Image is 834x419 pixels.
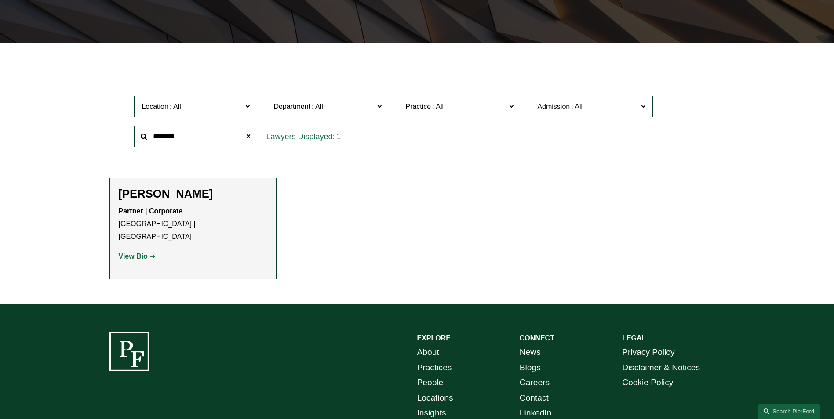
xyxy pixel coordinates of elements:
[142,103,168,110] span: Location
[758,404,820,419] a: Search this site
[417,375,444,390] a: People
[119,187,267,201] h2: [PERSON_NAME]
[119,253,156,260] a: View Bio
[537,103,570,110] span: Admission
[119,207,183,215] strong: Partner | Corporate
[520,360,541,376] a: Blogs
[417,390,453,406] a: Locations
[336,132,341,141] span: 1
[119,205,267,243] p: [GEOGRAPHIC_DATA] | [GEOGRAPHIC_DATA]
[520,345,541,360] a: News
[417,334,451,342] strong: EXPLORE
[622,345,674,360] a: Privacy Policy
[417,360,452,376] a: Practices
[119,253,148,260] strong: View Bio
[417,345,439,360] a: About
[405,103,431,110] span: Practice
[622,360,700,376] a: Disclaimer & Notices
[520,334,554,342] strong: CONNECT
[622,375,673,390] a: Cookie Policy
[520,390,549,406] a: Contact
[273,103,310,110] span: Department
[622,334,646,342] strong: LEGAL
[520,375,550,390] a: Careers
